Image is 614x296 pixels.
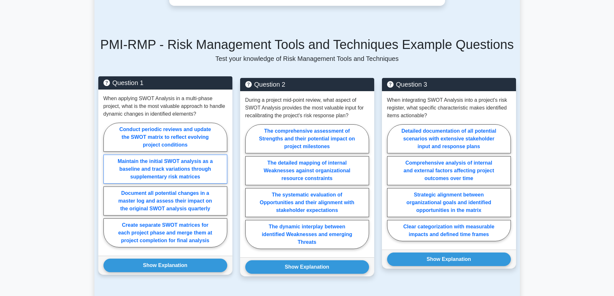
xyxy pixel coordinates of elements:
[245,188,369,217] label: The systematic evaluation of Opportunities and their alignment with stakeholder expectations
[387,81,511,88] h5: Question 3
[387,96,511,119] p: When integrating SWOT Analysis into a project's risk register, what specific characteristic makes...
[98,37,516,52] h5: PMI-RMP - Risk Management Tools and Techniques Example Questions
[245,81,369,88] h5: Question 2
[103,259,227,272] button: Show Explanation
[98,55,516,62] p: Test your knowledge of Risk Management Tools and Techniques
[103,155,227,184] label: Maintain the initial SWOT analysis as a baseline and track variations through supplementary risk ...
[387,253,511,266] button: Show Explanation
[387,188,511,217] label: Strategic alignment between organizational goals and identified opportunities in the matrix
[245,260,369,274] button: Show Explanation
[103,123,227,152] label: Conduct periodic reviews and update the SWOT matrix to reflect evolving project conditions
[387,220,511,241] label: Clear categorization with measurable impacts and defined time frames
[245,220,369,249] label: The dynamic interplay between identified Weaknesses and emerging Threats
[387,156,511,185] label: Comprehensive analysis of internal and external factors affecting project outcomes over time
[387,124,511,153] label: Detailed documentation of all potential scenarios with extensive stakeholder input and response p...
[245,124,369,153] label: The comprehensive assessment of Strengths and their potential impact on project milestones
[103,79,227,87] h5: Question 1
[245,96,369,119] p: During a project mid-point review, what aspect of SWOT Analysis provides the most valuable input ...
[103,95,227,118] p: When applying SWOT Analysis in a multi-phase project, what is the most valuable approach to handl...
[103,186,227,215] label: Document all potential changes in a master log and assess their impact on the original SWOT analy...
[103,218,227,247] label: Create separate SWOT matrices for each project phase and merge them at project completion for fin...
[245,156,369,185] label: The detailed mapping of internal Weaknesses against organizational resource constraints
